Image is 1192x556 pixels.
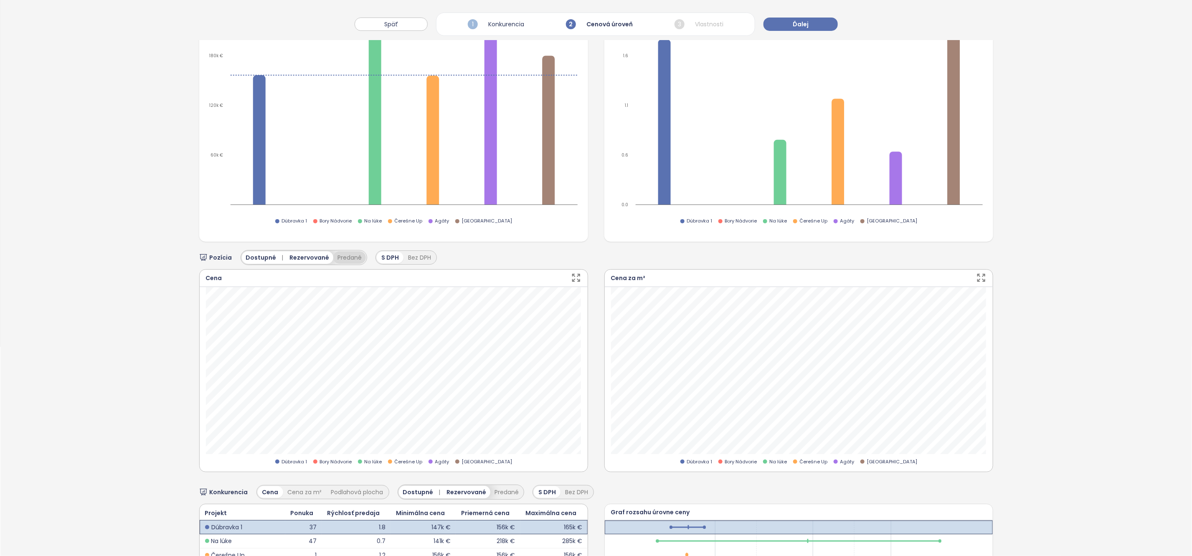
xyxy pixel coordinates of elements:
[246,253,287,262] span: Dostupné
[394,458,422,466] span: Čerešne Up
[867,458,917,466] span: [GEOGRAPHIC_DATA]
[439,488,440,496] span: |
[456,506,520,520] td: Priemerná cena
[200,506,285,520] td: Projekt
[468,19,478,29] span: 1
[769,217,787,225] span: Na lúke
[206,273,222,283] div: Cena
[566,19,576,29] span: 2
[285,506,322,520] td: Ponuka
[200,534,285,548] td: Na lúke
[394,217,422,225] span: Čerešne Up
[456,520,520,534] td: 156k €
[364,217,382,225] span: Na lúke
[687,458,712,466] span: Dúbravka 1
[258,486,283,498] div: Cena
[462,217,512,225] span: [GEOGRAPHIC_DATA]
[621,202,628,208] tspan: 0.0
[520,520,588,534] td: 165k €
[327,486,388,498] div: Podlahová plocha
[209,53,223,58] tspan: 180k €
[210,253,232,262] span: Pozícia
[675,19,685,29] span: 3
[799,458,827,466] span: Čerešne Up
[282,458,307,466] span: Dúbravka 1
[282,217,307,225] span: Dúbravka 1
[867,217,917,225] span: [GEOGRAPHIC_DATA]
[403,252,436,263] div: Bez DPH
[200,520,285,534] td: Dúbravka 1
[285,534,322,548] td: 47
[840,217,854,225] span: Agáty
[793,20,809,29] span: Ďalej
[769,458,787,466] span: Na lúke
[456,534,520,548] td: 218k €
[520,534,588,548] td: 285k €
[725,458,757,466] span: Bory Nádvorie
[285,520,322,534] td: 37
[283,486,327,498] div: Cena za m²
[435,458,449,466] span: Agáty
[725,217,757,225] span: Bory Nádvorie
[672,17,725,31] div: Vlastnosti
[384,20,398,29] span: Späť
[763,18,838,31] button: Ďalej
[466,17,526,31] div: Konkurencia
[355,18,428,31] button: Späť
[560,486,593,498] div: Bez DPH
[320,217,352,225] span: Bory Nádvorie
[322,520,391,534] td: 1.8
[210,152,223,158] tspan: 60k €
[435,217,449,225] span: Agáty
[209,103,223,108] tspan: 120k €
[320,458,352,466] span: Bory Nádvorie
[564,17,635,31] div: Cenová úroveň
[520,506,588,520] td: Maximálna cena
[534,486,560,498] div: S DPH
[799,217,827,225] span: Čerešne Up
[391,506,456,520] td: Minimálna cena
[840,458,854,466] span: Agáty
[403,488,444,497] span: Dostupné
[289,253,329,262] span: Rezervované
[621,152,628,158] tspan: 0.6
[210,488,248,497] span: Konkurencia
[623,53,628,58] tspan: 1.6
[391,534,456,548] td: 141k €
[364,458,382,466] span: Na lúke
[333,251,366,264] button: Predané
[605,504,993,521] div: Graf rozsahu úrovne ceny
[377,252,403,263] div: S DPH
[446,488,486,497] span: Rezervované
[462,458,512,466] span: [GEOGRAPHIC_DATA]
[322,506,391,520] td: Rýchlosť predaja
[687,217,712,225] span: Dúbravka 1
[490,486,523,498] button: Predané
[282,253,283,262] span: |
[322,534,391,548] td: 0.7
[611,273,646,283] div: Cena za m²
[391,520,456,534] td: 147k €
[624,103,628,108] tspan: 1.1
